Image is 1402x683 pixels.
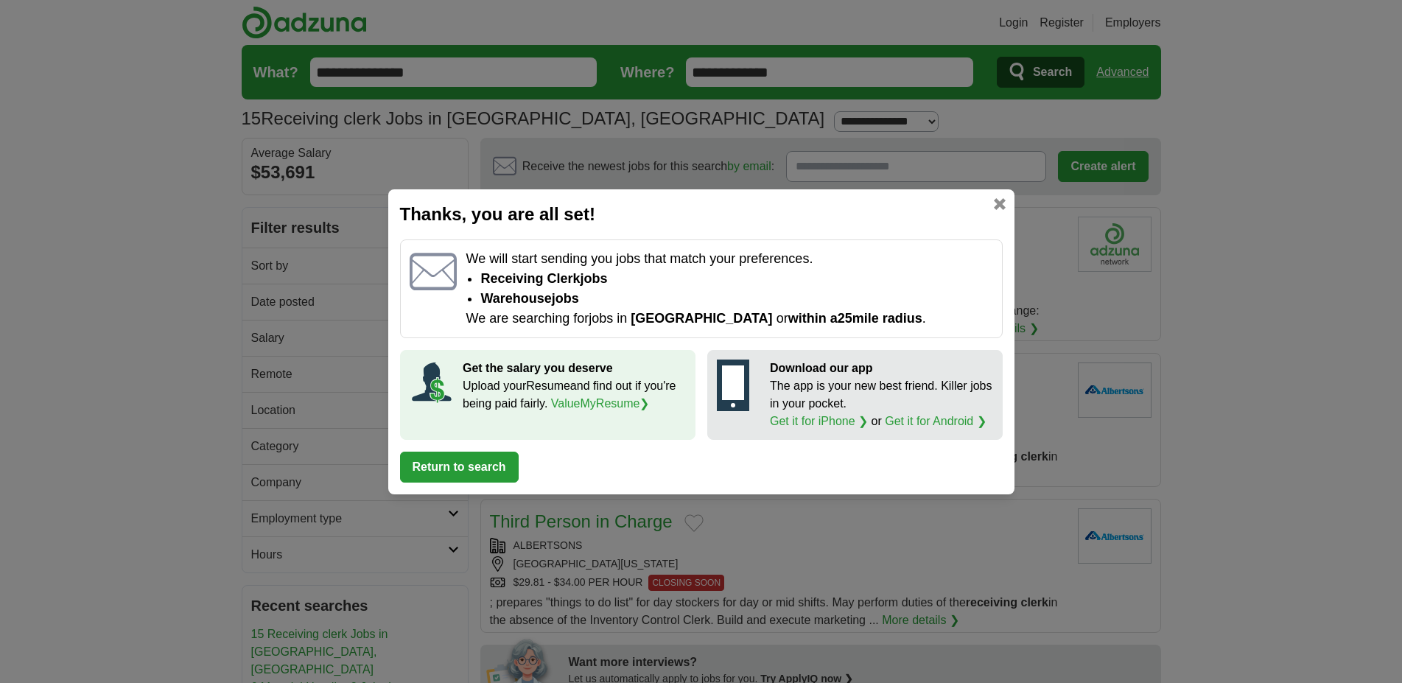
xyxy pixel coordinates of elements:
[400,452,519,483] button: Return to search
[788,311,922,326] span: within a 25 mile radius
[770,415,868,427] a: Get it for iPhone ❯
[463,360,686,377] p: Get the salary you deserve
[466,309,992,329] p: We are searching for jobs in or .
[480,269,992,289] li: Receiving clerk jobs
[466,249,992,269] p: We will start sending you jobs that match your preferences.
[770,377,993,430] p: The app is your new best friend. Killer jobs in your pocket. or
[551,397,650,410] a: ValueMyResume❯
[400,201,1003,228] h2: Thanks, you are all set!
[885,415,986,427] a: Get it for Android ❯
[480,289,992,309] li: Warehouse jobs
[631,311,772,326] span: [GEOGRAPHIC_DATA]
[463,377,686,413] p: Upload your Resume and find out if you're being paid fairly.
[770,360,993,377] p: Download our app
